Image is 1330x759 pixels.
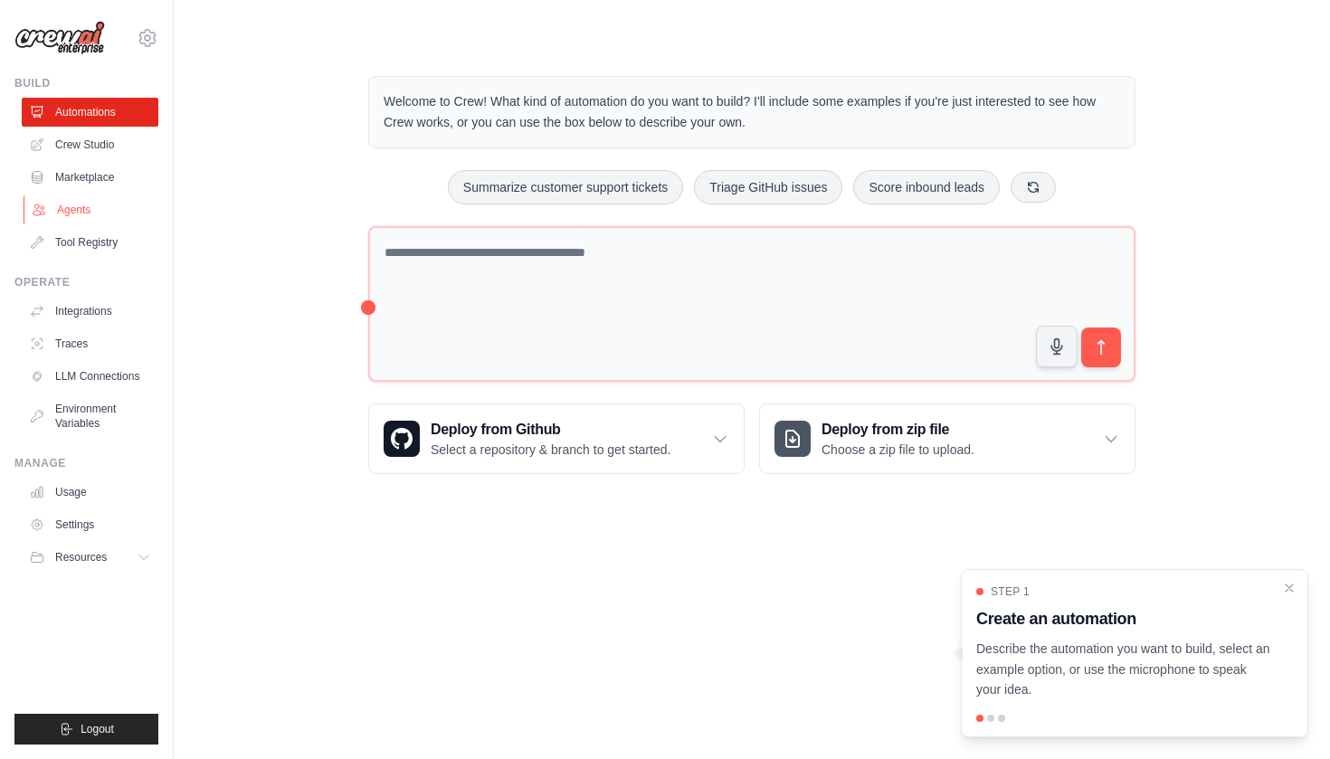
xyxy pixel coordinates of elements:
[81,722,114,736] span: Logout
[1282,581,1297,595] button: Close walkthrough
[853,170,1000,204] button: Score inbound leads
[22,329,158,358] a: Traces
[22,130,158,159] a: Crew Studio
[14,76,158,90] div: Build
[22,228,158,257] a: Tool Registry
[22,362,158,391] a: LLM Connections
[22,543,158,572] button: Resources
[14,714,158,745] button: Logout
[448,170,683,204] button: Summarize customer support tickets
[976,606,1271,631] h3: Create an automation
[384,91,1120,133] p: Welcome to Crew! What kind of automation do you want to build? I'll include some examples if you'...
[22,510,158,539] a: Settings
[1240,672,1330,759] iframe: Chat Widget
[431,419,670,441] h3: Deploy from Github
[991,584,1030,599] span: Step 1
[24,195,160,224] a: Agents
[22,478,158,507] a: Usage
[822,419,974,441] h3: Deploy from zip file
[22,98,158,127] a: Automations
[22,297,158,326] a: Integrations
[22,394,158,438] a: Environment Variables
[976,639,1271,700] p: Describe the automation you want to build, select an example option, or use the microphone to spe...
[14,456,158,470] div: Manage
[55,550,107,565] span: Resources
[431,441,670,459] p: Select a repository & branch to get started.
[22,163,158,192] a: Marketplace
[694,170,842,204] button: Triage GitHub issues
[14,275,158,289] div: Operate
[14,21,105,55] img: Logo
[822,441,974,459] p: Choose a zip file to upload.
